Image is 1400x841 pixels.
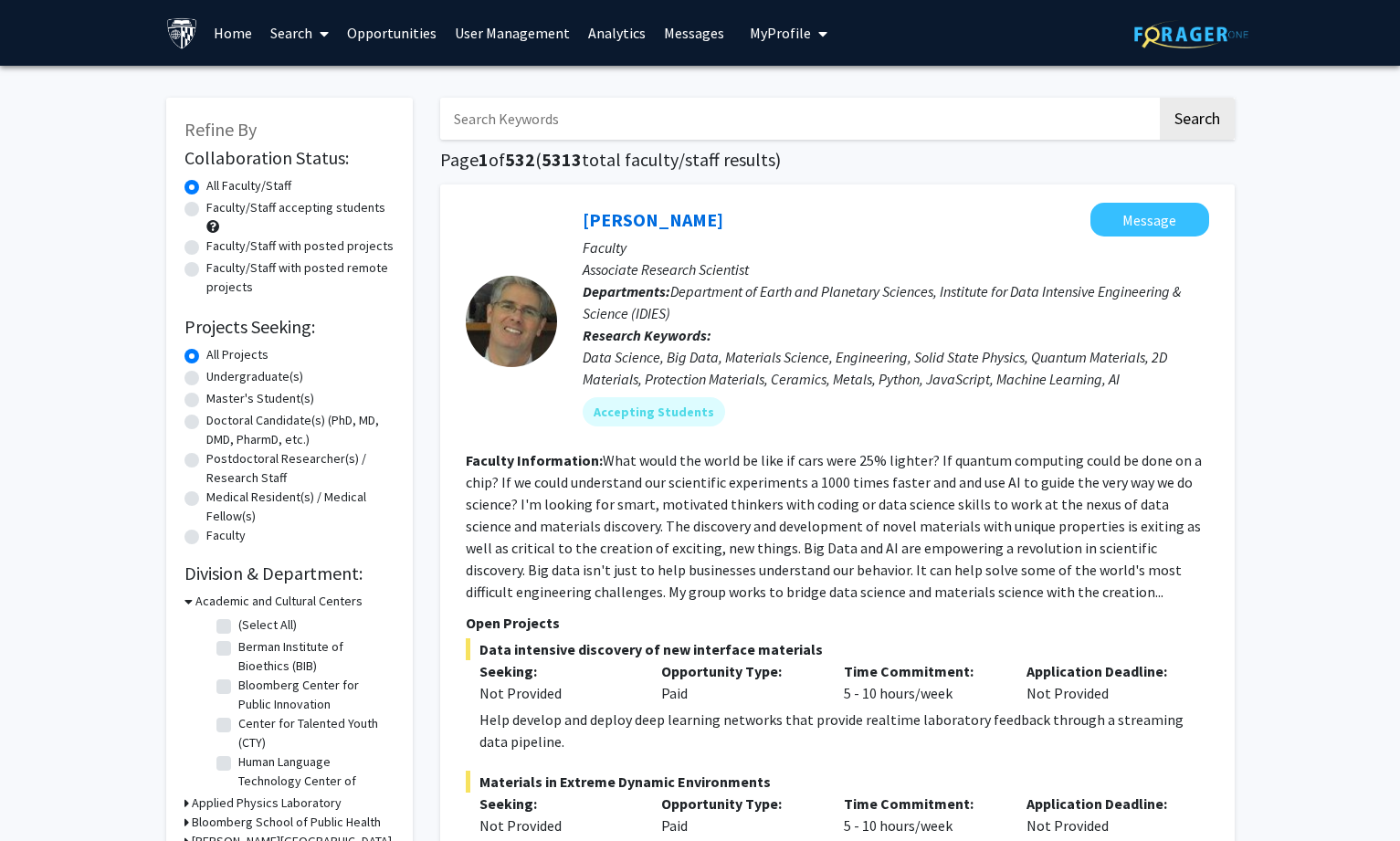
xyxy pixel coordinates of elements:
[184,316,395,338] h2: Projects Seeking:
[206,237,394,256] label: Faculty/Staff with posted projects
[505,148,535,171] span: 532
[750,24,811,42] span: My Profile
[466,451,1202,601] fg-read-more: What would the world be like if cars were 25% lighter? If quantum computing could be done on a ch...
[661,660,816,682] p: Opportunity Type:
[830,660,1013,704] div: 5 - 10 hours/week
[206,526,246,545] label: Faculty
[655,1,733,65] a: Messages
[184,562,395,584] h2: Division & Department:
[238,615,297,635] label: (Select All)
[14,759,78,827] iframe: Chat
[1090,203,1209,237] button: Message David Elbert
[830,793,1013,836] div: 5 - 10 hours/week
[1160,98,1235,140] button: Search
[206,345,268,364] label: All Projects
[1013,660,1195,704] div: Not Provided
[479,682,635,704] div: Not Provided
[192,794,342,813] h3: Applied Physics Laboratory
[206,389,314,408] label: Master's Student(s)
[238,752,390,810] label: Human Language Technology Center of Excellence (HLTCOE)
[479,815,635,836] div: Not Provided
[192,813,381,832] h3: Bloomberg School of Public Health
[261,1,338,65] a: Search
[206,488,395,526] label: Medical Resident(s) / Medical Fellow(s)
[440,98,1157,140] input: Search Keywords
[206,176,291,195] label: All Faculty/Staff
[338,1,446,65] a: Opportunities
[647,793,830,836] div: Paid
[583,237,1209,258] p: Faculty
[479,709,1209,752] div: Help develop and deploy deep learning networks that provide realtime laboratory feedback through ...
[184,118,257,141] span: Refine By
[661,793,816,815] p: Opportunity Type:
[579,1,655,65] a: Analytics
[206,367,303,386] label: Undergraduate(s)
[647,660,830,704] div: Paid
[206,411,395,449] label: Doctoral Candidate(s) (PhD, MD, DMD, PharmD, etc.)
[583,282,670,300] b: Departments:
[195,592,363,611] h3: Academic and Cultural Centers
[844,660,999,682] p: Time Commitment:
[583,282,1181,322] span: Department of Earth and Planetary Sciences, Institute for Data Intensive Engineering & Science (I...
[583,258,1209,280] p: Associate Research Scientist
[205,1,261,65] a: Home
[466,612,1209,634] p: Open Projects
[238,637,390,676] label: Berman Institute of Bioethics (BIB)
[583,397,725,426] mat-chip: Accepting Students
[206,198,385,217] label: Faculty/Staff accepting students
[844,793,999,815] p: Time Commitment:
[479,660,635,682] p: Seeking:
[542,148,582,171] span: 5313
[1134,20,1248,48] img: ForagerOne Logo
[1026,793,1182,815] p: Application Deadline:
[206,258,395,297] label: Faculty/Staff with posted remote projects
[1013,793,1195,836] div: Not Provided
[466,451,603,469] b: Faculty Information:
[446,1,579,65] a: User Management
[466,771,1209,793] span: Materials in Extreme Dynamic Environments
[206,449,395,488] label: Postdoctoral Researcher(s) / Research Staff
[166,17,198,49] img: Johns Hopkins University Logo
[440,149,1235,171] h1: Page of ( total faculty/staff results)
[583,208,723,231] a: [PERSON_NAME]
[238,676,390,714] label: Bloomberg Center for Public Innovation
[466,638,1209,660] span: Data intensive discovery of new interface materials
[1026,660,1182,682] p: Application Deadline:
[479,148,489,171] span: 1
[583,346,1209,390] div: Data Science, Big Data, Materials Science, Engineering, Solid State Physics, Quantum Materials, 2...
[583,326,711,344] b: Research Keywords:
[479,793,635,815] p: Seeking:
[184,147,395,169] h2: Collaboration Status:
[238,714,390,752] label: Center for Talented Youth (CTY)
